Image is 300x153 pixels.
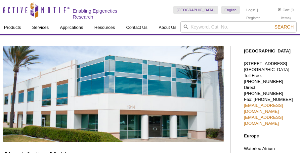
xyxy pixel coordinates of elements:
strong: [GEOGRAPHIC_DATA] [244,48,290,53]
a: Cart [278,8,289,12]
a: Login [246,8,255,12]
a: Contact Us [122,21,151,34]
a: Resources [90,21,119,34]
a: About Us [155,21,180,34]
button: Search [273,24,296,30]
a: [GEOGRAPHIC_DATA] [173,6,218,14]
li: | [257,6,258,14]
a: Register [246,16,260,20]
p: [STREET_ADDRESS] [GEOGRAPHIC_DATA] Toll Free: [PHONE_NUMBER] Direct: [PHONE_NUMBER] Fax: [PHONE_N... [244,61,297,126]
span: Search [275,24,294,30]
a: [EMAIL_ADDRESS][DOMAIN_NAME] [244,103,283,114]
li: (0 items) [275,6,297,22]
a: Services [28,21,53,34]
input: Keyword, Cat. No. [180,21,297,33]
a: Applications [56,21,87,34]
h2: Enabling Epigenetics Research [73,8,129,20]
a: [EMAIL_ADDRESS][DOMAIN_NAME] [244,115,283,126]
img: Your Cart [278,8,281,11]
strong: Europe [244,133,259,138]
a: English [221,6,240,14]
